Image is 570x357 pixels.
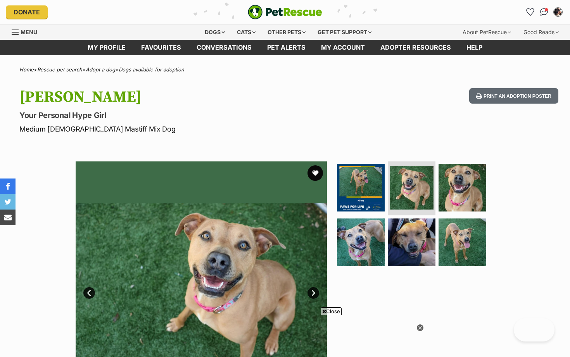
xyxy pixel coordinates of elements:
[390,166,434,210] img: Photo of Miley
[133,40,189,55] a: Favourites
[37,66,82,73] a: Rescue pet search
[262,24,311,40] div: Other pets
[259,40,313,55] a: Pet alerts
[469,88,558,104] button: Print an adoption poster
[199,24,230,40] div: Dogs
[19,124,347,134] p: Medium [DEMOGRAPHIC_DATA] Mastiff Mix Dog
[21,29,37,35] span: Menu
[19,110,347,121] p: Your Personal Hype Girl
[307,165,323,181] button: favourite
[6,5,48,19] a: Donate
[83,287,95,299] a: Prev
[457,24,516,40] div: About PetRescue
[552,6,564,18] button: My account
[86,66,115,73] a: Adopt a dog
[248,5,322,19] img: logo-e224e6f780fb5917bec1dbf3a21bbac754714ae5b6737aabdf751b685950b380.svg
[554,8,562,16] img: Tamaya Richards profile pic
[313,40,373,55] a: My account
[312,24,377,40] div: Get pet support
[19,88,347,106] h1: [PERSON_NAME]
[524,6,536,18] a: Favourites
[80,40,133,55] a: My profile
[337,218,385,266] img: Photo of Miley
[144,318,426,353] iframe: Advertisement
[518,24,564,40] div: Good Reads
[540,8,548,16] img: chat-41dd97257d64d25036548639549fe6c8038ab92f7586957e7f3b1b290dea8141.svg
[337,164,385,211] img: Photo of Miley
[439,218,486,266] img: Photo of Miley
[538,6,550,18] a: Conversations
[514,318,554,341] iframe: Help Scout Beacon - Open
[373,40,459,55] a: Adopter resources
[231,24,261,40] div: Cats
[19,66,34,73] a: Home
[119,66,184,73] a: Dogs available for adoption
[248,5,322,19] a: PetRescue
[189,40,259,55] a: conversations
[307,287,319,299] a: Next
[524,6,564,18] ul: Account quick links
[388,218,435,266] img: Photo of Miley
[459,40,490,55] a: Help
[439,164,486,211] img: Photo of Miley
[12,24,43,38] a: Menu
[321,307,342,315] span: Close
